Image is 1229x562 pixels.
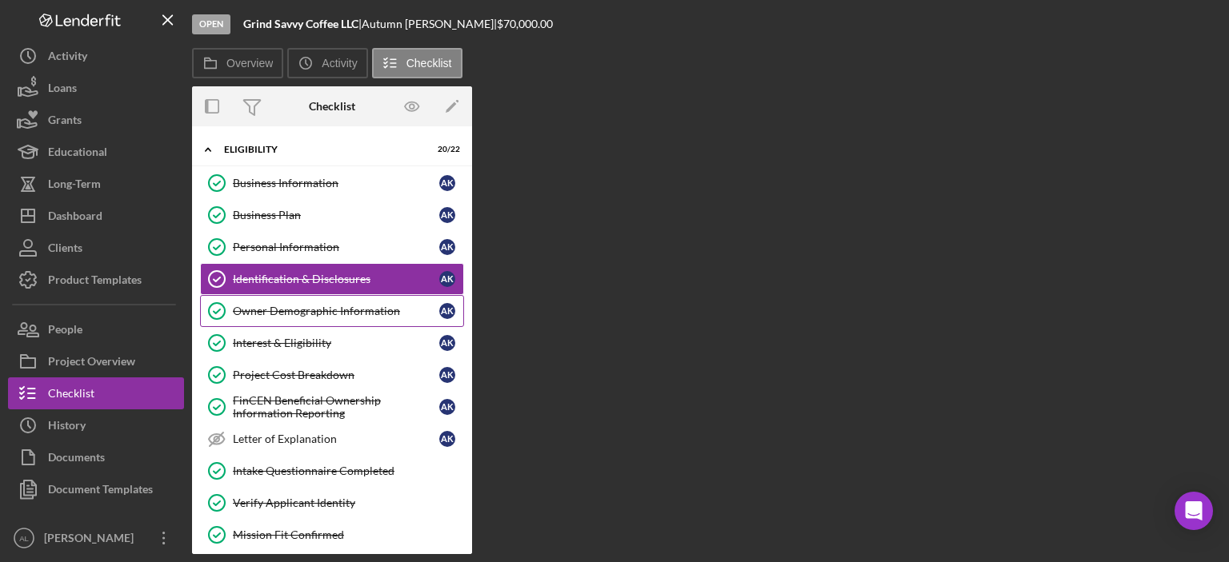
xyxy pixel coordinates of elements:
[200,487,464,519] a: Verify Applicant Identity
[192,48,283,78] button: Overview
[226,57,273,70] label: Overview
[439,335,455,351] div: A K
[8,136,184,168] button: Educational
[233,464,463,477] div: Intake Questionnaire Completed
[8,313,184,345] button: People
[48,200,102,236] div: Dashboard
[406,57,452,70] label: Checklist
[192,14,230,34] div: Open
[200,519,464,551] a: Mission Fit Confirmed
[200,199,464,231] a: Business PlanAK
[233,369,439,381] div: Project Cost Breakdown
[48,377,94,413] div: Checklist
[200,327,464,359] a: Interest & EligibilityAK
[1175,492,1213,530] div: Open Intercom Messenger
[439,175,455,191] div: A K
[200,391,464,423] a: FinCEN Beneficial Ownership Information ReportingAK
[233,432,439,445] div: Letter of Explanation
[439,431,455,447] div: A K
[8,409,184,441] button: History
[8,72,184,104] button: Loans
[8,264,184,296] button: Product Templates
[200,231,464,263] a: Personal InformationAK
[233,528,463,541] div: Mission Fit Confirmed
[8,441,184,473] button: Documents
[200,167,464,199] a: Business InformationAK
[40,522,144,558] div: [PERSON_NAME]
[233,241,439,253] div: Personal Information
[243,18,362,30] div: |
[8,345,184,377] button: Project Overview
[8,377,184,409] button: Checklist
[322,57,357,70] label: Activity
[48,409,86,445] div: History
[233,209,439,221] div: Business Plan
[233,394,439,420] div: FinCEN Beneficial Ownership Information Reporting
[200,455,464,487] a: Intake Questionnaire Completed
[439,399,455,415] div: A K
[224,145,420,154] div: Eligibility
[8,473,184,505] button: Document Templates
[243,17,358,30] b: Grind Savvy Coffee LLC
[287,48,367,78] button: Activity
[439,207,455,223] div: A K
[48,136,107,172] div: Educational
[48,40,87,76] div: Activity
[439,271,455,287] div: A K
[19,534,29,543] text: AL
[48,232,82,268] div: Clients
[8,104,184,136] button: Grants
[48,441,105,477] div: Documents
[497,18,558,30] div: $70,000.00
[439,367,455,383] div: A K
[439,303,455,319] div: A K
[200,263,464,295] a: Identification & DisclosuresAK
[200,423,464,455] a: Letter of ExplanationAK
[8,232,184,264] button: Clients
[8,168,184,200] button: Long-Term
[431,145,460,154] div: 20 / 22
[233,273,439,285] div: Identification & Disclosures
[48,473,153,509] div: Document Templates
[233,305,439,317] div: Owner Demographic Information
[8,522,184,554] button: AL[PERSON_NAME]
[48,168,101,204] div: Long-Term
[362,18,497,30] div: Autumn [PERSON_NAME] |
[439,239,455,255] div: A K
[48,345,135,381] div: Project Overview
[233,337,439,349] div: Interest & Eligibility
[233,496,463,509] div: Verify Applicant Identity
[200,359,464,391] a: Project Cost BreakdownAK
[48,313,82,349] div: People
[233,177,439,189] div: Business Information
[200,295,464,327] a: Owner Demographic InformationAK
[8,40,184,72] button: Activity
[309,100,355,113] div: Checklist
[48,264,142,300] div: Product Templates
[48,104,82,140] div: Grants
[8,200,184,232] button: Dashboard
[372,48,462,78] button: Checklist
[48,72,77,108] div: Loans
